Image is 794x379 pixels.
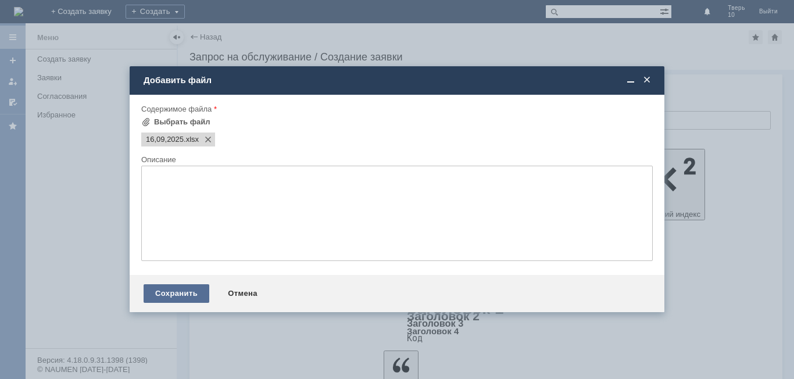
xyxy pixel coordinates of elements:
[146,135,184,144] span: 16,09,2025.xlsx
[154,117,210,127] div: Выбрать файл
[5,5,170,14] div: Прошу удалить оч
[141,105,650,113] div: Содержимое файла
[625,75,636,85] span: Свернуть (Ctrl + M)
[641,75,653,85] span: Закрыть
[144,75,653,85] div: Добавить файл
[141,156,650,163] div: Описание
[184,135,199,144] span: 16,09,2025.xlsx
